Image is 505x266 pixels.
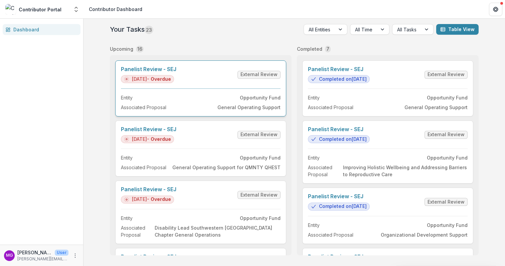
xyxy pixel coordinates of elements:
nav: breadcrumb [86,4,145,14]
div: Dashboard [13,26,75,33]
a: Panelist Review - SEJ [121,186,176,193]
p: User [55,250,68,256]
p: 16 [137,45,142,52]
a: Panelist Review - SEJ [308,193,370,200]
p: Completed [297,45,322,52]
a: Panelist Review - SEJ [308,126,370,132]
img: Contributor Portal [5,4,16,15]
a: Panelist Review - SEJ [121,126,176,132]
a: Panelist Review - SEJ [308,254,370,260]
button: More [71,252,79,260]
div: Contributor Dashboard [89,6,142,13]
a: Panelist Review - SEJ [121,254,176,260]
p: [PERSON_NAME] [17,249,52,256]
a: Panelist Review - SEJ [308,66,370,72]
div: Contributor Portal [19,6,61,13]
a: Panelist Review - SEJ [121,66,176,72]
button: Table View [436,24,479,35]
h2: Your Tasks [110,25,153,33]
p: Upcoming [110,45,133,52]
a: Dashboard [3,24,80,35]
button: Open entity switcher [71,3,81,16]
button: Get Help [489,3,502,16]
p: 7 [326,45,329,52]
div: Mollie Goodman [6,253,13,258]
span: 23 [145,26,153,34]
p: [PERSON_NAME][EMAIL_ADDRESS][PERSON_NAME][DOMAIN_NAME] [17,256,68,262]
